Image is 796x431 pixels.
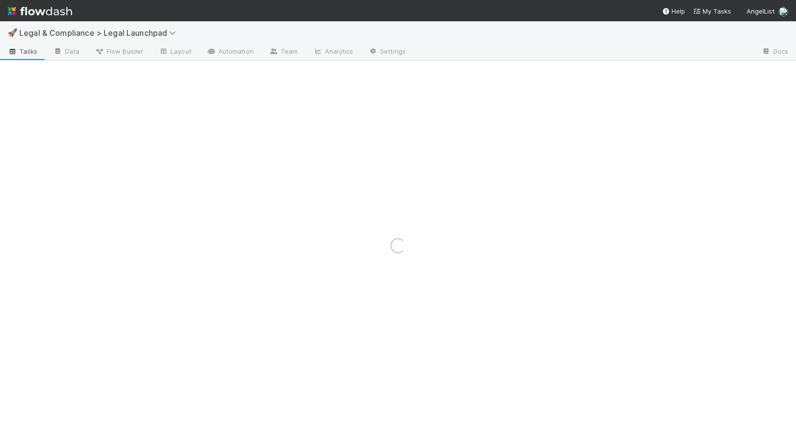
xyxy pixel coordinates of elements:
[46,45,87,60] a: Data
[8,29,17,37] span: 🚀
[779,7,788,16] img: avatar_6811aa62-070e-4b0a-ab85-15874fb457a1.png
[199,45,261,60] a: Automation
[306,45,361,60] a: Analytics
[693,7,731,15] span: My Tasks
[8,46,38,56] span: Tasks
[95,46,143,56] span: Flow Builder
[8,3,72,19] img: logo-inverted-e16ddd16eac7371096b0.svg
[662,6,685,16] div: Help
[754,45,796,60] a: Docs
[261,45,306,60] a: Team
[151,45,199,60] a: Layout
[87,45,151,60] a: Flow Builder
[747,7,775,15] span: AngelList
[361,45,413,60] a: Settings
[19,28,181,38] span: Legal & Compliance > Legal Launchpad
[693,6,731,16] a: My Tasks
